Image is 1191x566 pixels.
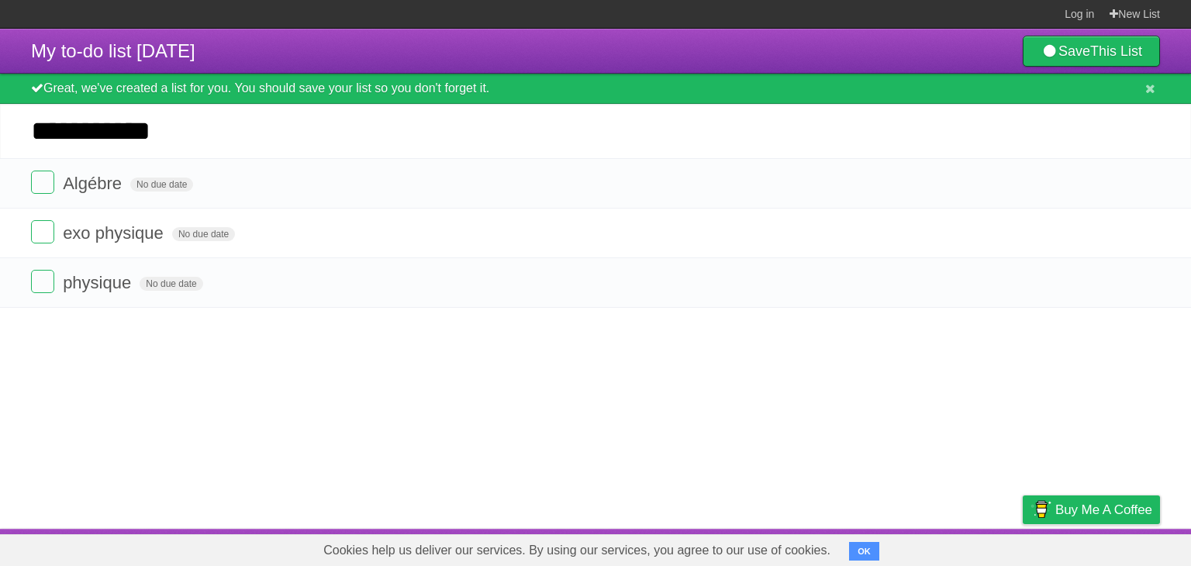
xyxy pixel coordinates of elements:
b: This List [1090,43,1142,59]
label: Done [31,171,54,194]
a: About [816,533,849,562]
a: Terms [950,533,984,562]
span: physique [63,273,135,292]
span: My to-do list [DATE] [31,40,195,61]
button: OK [849,542,879,561]
span: No due date [140,277,202,291]
span: No due date [130,178,193,192]
a: SaveThis List [1023,36,1160,67]
a: Buy me a coffee [1023,495,1160,524]
img: Buy me a coffee [1030,496,1051,523]
label: Done [31,220,54,243]
span: Buy me a coffee [1055,496,1152,523]
span: No due date [172,227,235,241]
a: Developers [868,533,930,562]
span: Cookies help us deliver our services. By using our services, you agree to our use of cookies. [308,535,846,566]
label: Done [31,270,54,293]
span: Algébre [63,174,126,193]
span: exo physique [63,223,167,243]
a: Suggest a feature [1062,533,1160,562]
a: Privacy [1003,533,1043,562]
